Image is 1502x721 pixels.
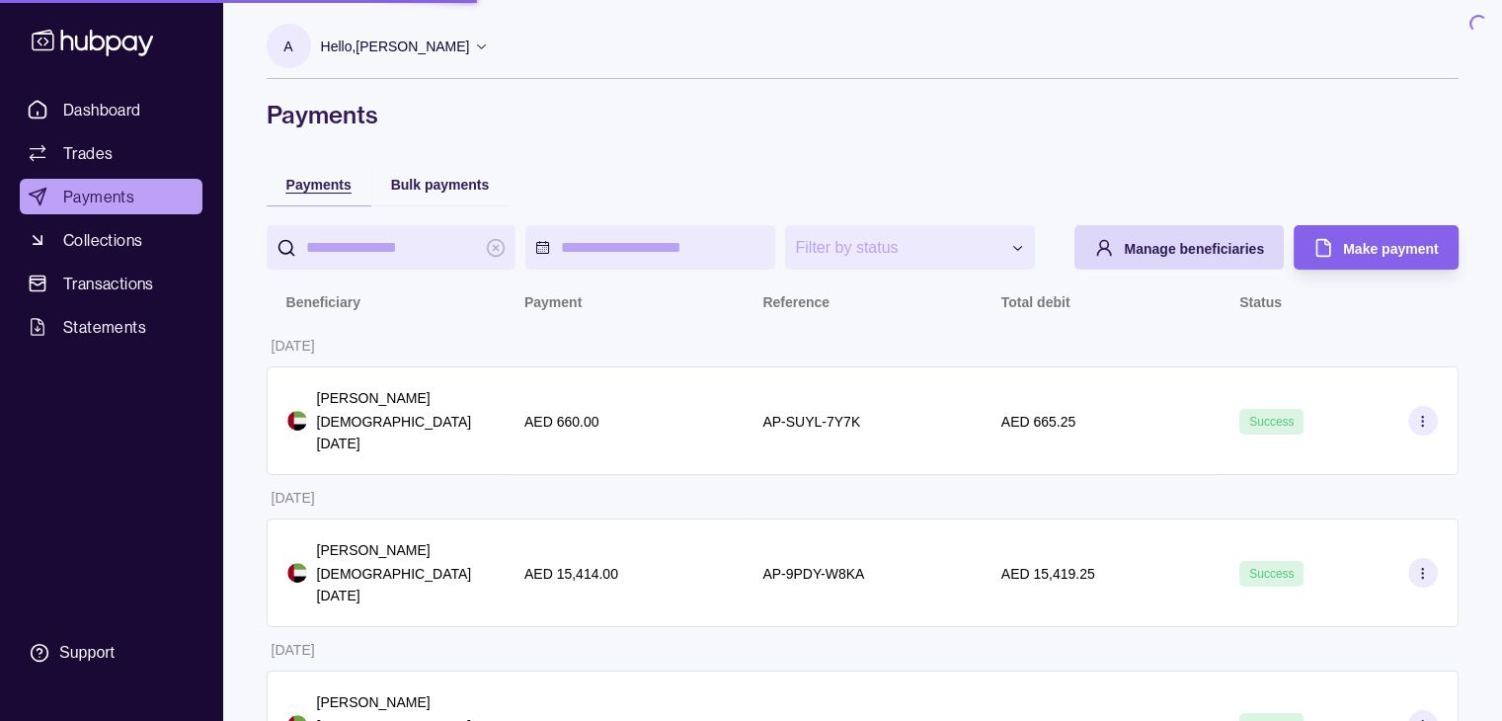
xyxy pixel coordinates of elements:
[762,566,864,582] p: AP-9PDY-W8KA
[20,222,202,258] a: Collections
[286,177,352,193] span: Payments
[20,309,202,345] a: Statements
[321,36,470,57] p: Hello, [PERSON_NAME]
[1074,225,1284,270] button: Manage beneficiaries
[287,411,307,431] img: ae
[524,566,618,582] p: AED 15,414.00
[63,185,134,208] span: Payments
[391,177,490,193] span: Bulk payments
[1249,567,1294,581] span: Success
[63,141,113,165] span: Trades
[1001,566,1095,582] p: AED 15,419.25
[762,414,860,430] p: AP-SUYL-7Y7K
[317,563,485,606] p: [DEMOGRAPHIC_DATA] [DATE]
[317,691,485,713] p: [PERSON_NAME]
[272,642,315,658] p: [DATE]
[272,490,315,506] p: [DATE]
[20,135,202,171] a: Trades
[287,563,307,583] img: ae
[317,387,485,409] p: [PERSON_NAME]
[63,98,141,121] span: Dashboard
[20,92,202,127] a: Dashboard
[1249,415,1294,429] span: Success
[59,642,115,664] div: Support
[306,225,477,270] input: search
[63,272,154,295] span: Transactions
[1001,294,1070,310] p: Total debit
[20,632,202,674] a: Support
[272,338,315,354] p: [DATE]
[20,179,202,214] a: Payments
[524,294,582,310] p: Payment
[1124,241,1264,257] span: Manage beneficiaries
[1294,225,1458,270] button: Make payment
[1001,414,1076,430] p: AED 665.25
[1239,294,1282,310] p: Status
[63,315,146,339] span: Statements
[1343,241,1438,257] span: Make payment
[63,228,142,252] span: Collections
[762,294,830,310] p: Reference
[20,266,202,301] a: Transactions
[286,294,360,310] p: Beneficiary
[317,539,485,561] p: [PERSON_NAME]
[524,414,599,430] p: AED 660.00
[317,411,485,454] p: [DEMOGRAPHIC_DATA] [DATE]
[267,99,1459,130] h1: Payments
[283,36,292,57] p: A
